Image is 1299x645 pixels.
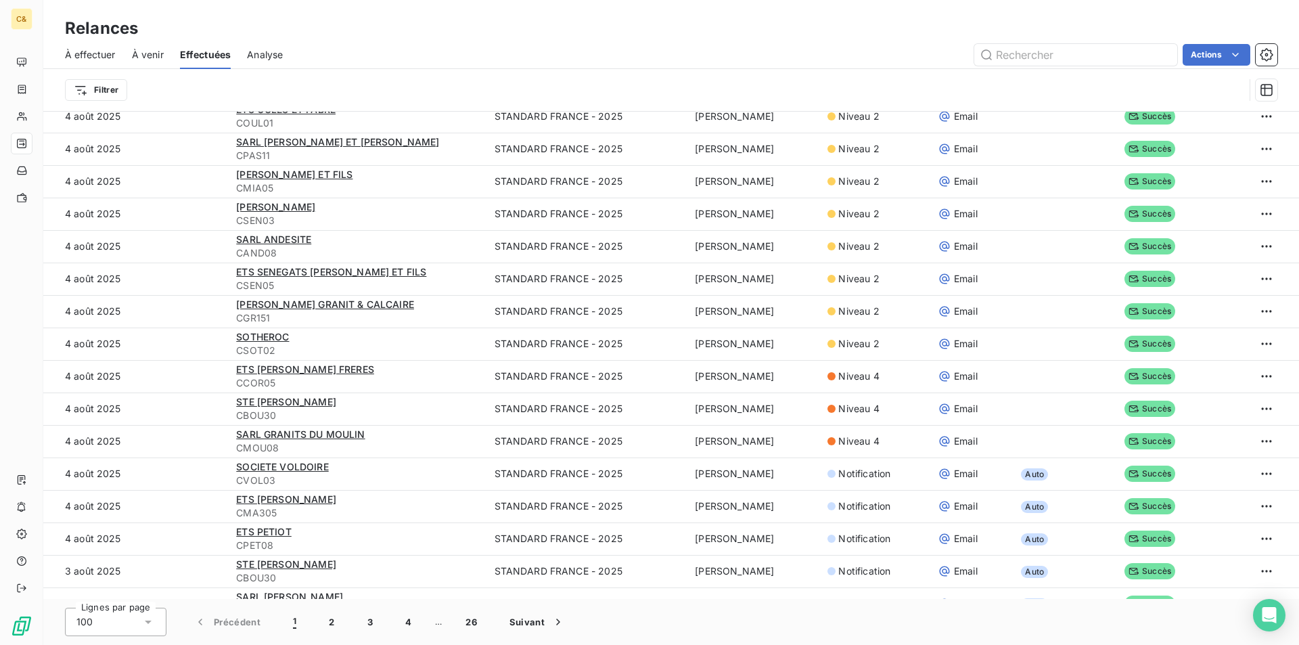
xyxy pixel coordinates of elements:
span: ETS SENEGATS [PERSON_NAME] ET FILS [236,266,426,277]
td: 4 août 2025 [43,295,228,328]
span: Email [954,564,978,578]
span: COUL01 [236,116,478,130]
td: STANDARD FRANCE - 2025 [486,555,687,587]
span: CVOL03 [236,474,478,487]
span: CPET08 [236,539,478,552]
span: 100 [76,615,93,629]
span: Effectuées [180,48,231,62]
td: 4 août 2025 [43,393,228,425]
span: Succès [1124,563,1175,579]
td: [PERSON_NAME] [687,393,819,425]
span: … [428,611,449,633]
span: Auto [1021,501,1048,513]
td: [PERSON_NAME] [687,490,819,522]
td: 3 août 2025 [43,555,228,587]
h3: Relances [65,16,138,41]
span: CGR151 [236,311,478,325]
div: C& [11,8,32,30]
span: Succès [1124,173,1175,190]
span: CAND08 [236,246,478,260]
span: Notification [838,597,890,610]
span: SARL [PERSON_NAME] [236,591,343,602]
span: Niveau 4 [838,370,879,383]
button: 26 [449,608,493,636]
span: Succès [1124,368,1175,384]
span: Email [954,499,978,513]
span: [PERSON_NAME] [236,201,315,213]
span: Email [954,207,978,221]
td: [PERSON_NAME] [687,230,819,263]
span: Email [954,597,978,610]
span: À effectuer [65,48,116,62]
td: [PERSON_NAME] [687,522,819,555]
span: Niveau 2 [838,142,879,156]
button: Suivant [493,608,581,636]
span: Succès [1124,141,1175,157]
span: CMIA05 [236,181,478,195]
span: Auto [1021,598,1048,610]
span: Niveau 4 [838,435,879,448]
input: Rechercher [974,44,1177,66]
span: ETS PETIOT [236,526,292,537]
span: CMOU08 [236,441,478,455]
span: STE [PERSON_NAME] [236,558,336,570]
span: CPAS11 [236,149,478,162]
button: 3 [351,608,389,636]
td: [PERSON_NAME] [687,263,819,295]
span: Niveau 4 [838,402,879,416]
button: 2 [313,608,350,636]
td: STANDARD FRANCE - 2025 [486,133,687,165]
span: Email [954,435,978,448]
td: [PERSON_NAME] [687,198,819,230]
span: ETS [PERSON_NAME] [236,493,336,505]
td: 4 août 2025 [43,425,228,458]
td: [PERSON_NAME] [687,328,819,360]
button: Filtrer [65,79,127,101]
td: STANDARD FRANCE - 2025 [486,522,687,555]
td: 4 août 2025 [43,230,228,263]
span: Notification [838,467,890,481]
span: Email [954,240,978,253]
span: Succès [1124,433,1175,449]
td: STANDARD FRANCE - 2025 [486,165,687,198]
span: Succès [1124,271,1175,287]
td: 4 août 2025 [43,522,228,555]
td: STANDARD FRANCE - 2025 [486,458,687,490]
span: Succès [1124,498,1175,514]
td: [PERSON_NAME] [687,425,819,458]
span: Niveau 2 [838,207,879,221]
td: [PERSON_NAME] [687,555,819,587]
span: CCOR05 [236,376,478,390]
span: Niveau 2 [838,240,879,253]
span: Email [954,175,978,188]
span: Succès [1124,238,1175,254]
span: CSEN05 [236,279,478,292]
td: STANDARD FRANCE - 2025 [486,393,687,425]
td: STANDARD FRANCE - 2025 [486,295,687,328]
td: STANDARD FRANCE - 2025 [486,263,687,295]
td: 4 août 2025 [43,360,228,393]
span: Niveau 2 [838,337,879,351]
span: Succès [1124,596,1175,612]
span: Niveau 2 [838,110,879,123]
td: 4 août 2025 [43,458,228,490]
button: Actions [1183,44,1250,66]
span: Notification [838,564,890,578]
span: Succès [1124,108,1175,125]
span: SOCIETE VOLDOIRE [236,461,328,472]
span: Succès [1124,206,1175,222]
span: Succès [1124,303,1175,319]
button: 4 [389,608,428,636]
td: STANDARD FRANCE - 2025 [486,490,687,522]
span: Succès [1124,336,1175,352]
td: [PERSON_NAME] [687,458,819,490]
span: Email [954,272,978,286]
span: CSOT02 [236,344,478,357]
td: 4 août 2025 [43,133,228,165]
span: SARL GRANITS DU MOULIN [236,428,365,440]
span: CMA305 [236,506,478,520]
span: Analyse [247,48,283,62]
div: Open Intercom Messenger [1253,599,1285,631]
span: SARL [PERSON_NAME] ET [PERSON_NAME] [236,136,439,148]
td: 4 août 2025 [43,100,228,133]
